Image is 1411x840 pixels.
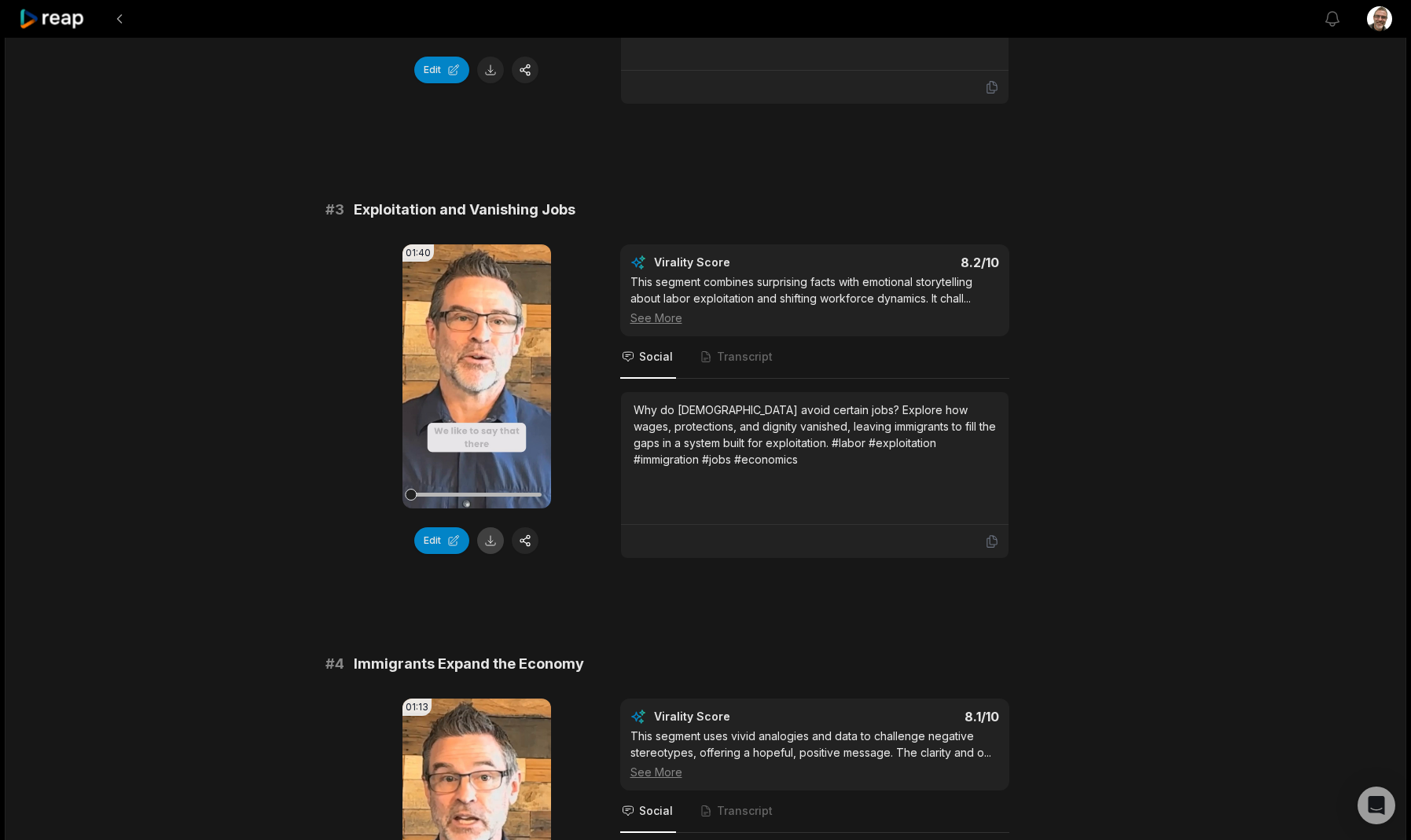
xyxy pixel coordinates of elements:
[630,764,999,780] div: See More
[630,728,999,780] div: This segment uses vivid analogies and data to challenge negative stereotypes, offering a hopeful,...
[620,336,1009,379] nav: Tabs
[414,57,469,83] button: Edit
[639,349,673,365] span: Social
[354,653,584,675] span: Immigrants Expand the Economy
[325,653,344,675] span: # 4
[654,709,823,724] div: Virality Score
[325,199,344,221] span: # 3
[354,199,575,221] span: Exploitation and Vanishing Jobs
[654,255,823,270] div: Virality Score
[414,527,469,554] button: Edit
[830,709,999,724] div: 8.1 /10
[830,255,999,270] div: 8.2 /10
[402,244,551,508] video: Your browser does not support mp4 format.
[630,310,999,326] div: See More
[717,803,773,819] span: Transcript
[630,273,999,326] div: This segment combines surprising facts with emotional storytelling about labor exploitation and s...
[639,803,673,819] span: Social
[620,790,1009,833] nav: Tabs
[1358,787,1395,824] div: Open Intercom Messenger
[717,349,773,365] span: Transcript
[634,402,996,468] div: Why do [DEMOGRAPHIC_DATA] avoid certain jobs? Explore how wages, protections, and dignity vanishe...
